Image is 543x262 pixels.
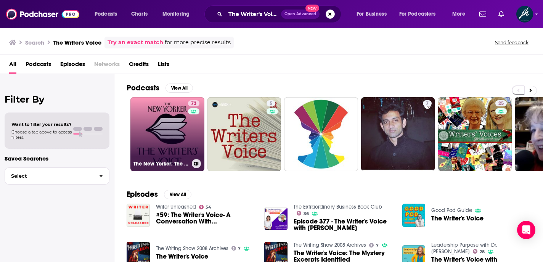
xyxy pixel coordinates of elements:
span: Charts [131,9,148,19]
span: For Business [357,9,387,19]
div: Open Intercom Messenger [517,221,535,239]
span: Choose a tab above to access filters. [11,129,72,140]
a: 7 [369,243,379,248]
img: Podchaser - Follow, Share and Rate Podcasts [6,7,79,21]
a: EpisodesView All [127,190,191,199]
a: Good Pod Guide [431,207,472,214]
a: Writer Unleashed [156,204,196,210]
a: Leadership Purpose with Dr. Robin [431,242,497,255]
button: Open AdvancedNew [281,10,320,19]
button: View All [165,84,193,93]
a: The Writing Show 2008 Archives [294,242,366,248]
span: for more precise results [165,38,231,47]
a: Credits [129,58,149,74]
a: 5 [267,100,275,106]
h2: Filter By [5,94,109,105]
a: Lists [158,58,169,74]
span: Networks [94,58,120,74]
input: Search podcasts, credits, & more... [225,8,281,20]
h3: Search [25,39,44,46]
h3: The Writer's Voice [53,39,101,46]
button: open menu [157,8,199,20]
a: 7 [231,246,241,251]
span: Episode 377 - The Writer's Voice with [PERSON_NAME] [294,218,393,231]
a: Podcasts [26,58,51,74]
button: open menu [89,8,127,20]
span: Want to filter your results? [11,122,72,127]
span: 5 [270,100,272,108]
a: 73 [188,100,199,106]
a: Charts [126,8,152,20]
span: 36 [304,212,309,215]
a: Try an exact match [108,38,163,47]
p: Saved Searches [5,155,109,162]
img: Episode 377 - The Writer's Voice with Anne Janzer [264,207,288,230]
span: #59: The Writer's Voice- A Conversation With Writer/Performer [PERSON_NAME] [156,212,255,225]
div: Search podcasts, credits, & more... [212,5,349,23]
button: open menu [447,8,475,20]
span: Select [5,174,93,178]
span: For Podcasters [399,9,436,19]
span: 25 [498,100,504,108]
a: The Writing Show 2008 Archives [156,245,228,252]
span: 73 [191,100,196,108]
a: PodcastsView All [127,83,193,93]
img: #59: The Writer's Voice- A Conversation With Writer/Performer Bonnie Lykes Bigler [127,204,150,227]
h3: The New Yorker: The Writer's Voice - New Fiction from The New Yorker [133,161,189,167]
a: Show notifications dropdown [495,8,507,21]
a: 36 [297,211,309,215]
button: open menu [394,8,447,20]
a: The Writer's Voice [156,253,208,260]
a: The Writer's Voice [431,215,484,222]
a: 54 [199,205,212,209]
a: 7 [361,97,435,171]
button: Send feedback [493,39,531,46]
h2: Podcasts [127,83,159,93]
img: User Profile [516,6,533,23]
a: 25 [495,100,507,106]
a: The Extraordinary Business Book Club [294,204,382,210]
button: Select [5,167,109,185]
a: Episode 377 - The Writer's Voice with Anne Janzer [294,218,393,231]
span: More [452,9,465,19]
span: 28 [480,250,485,254]
button: Show profile menu [516,6,533,23]
span: 54 [206,206,211,209]
a: 7 [423,100,432,106]
a: 28 [473,249,485,254]
span: Podcasts [95,9,117,19]
img: The Writer's Voice [402,204,426,227]
a: 73The New Yorker: The Writer's Voice - New Fiction from The New Yorker [130,97,204,171]
span: Open Advanced [284,12,316,16]
span: 7 [426,100,429,108]
button: View All [164,190,191,199]
span: 7 [376,244,379,247]
span: 7 [238,247,241,250]
a: Show notifications dropdown [476,8,489,21]
span: Logged in as JHPublicRelations [516,6,533,23]
span: Monitoring [162,9,190,19]
a: 5 [207,97,281,171]
a: Episodes [60,58,85,74]
h2: Episodes [127,190,158,199]
a: #59: The Writer's Voice- A Conversation With Writer/Performer Bonnie Lykes Bigler [156,212,255,225]
a: 25 [438,97,512,171]
button: open menu [351,8,396,20]
a: All [9,58,16,74]
span: New [305,5,319,12]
